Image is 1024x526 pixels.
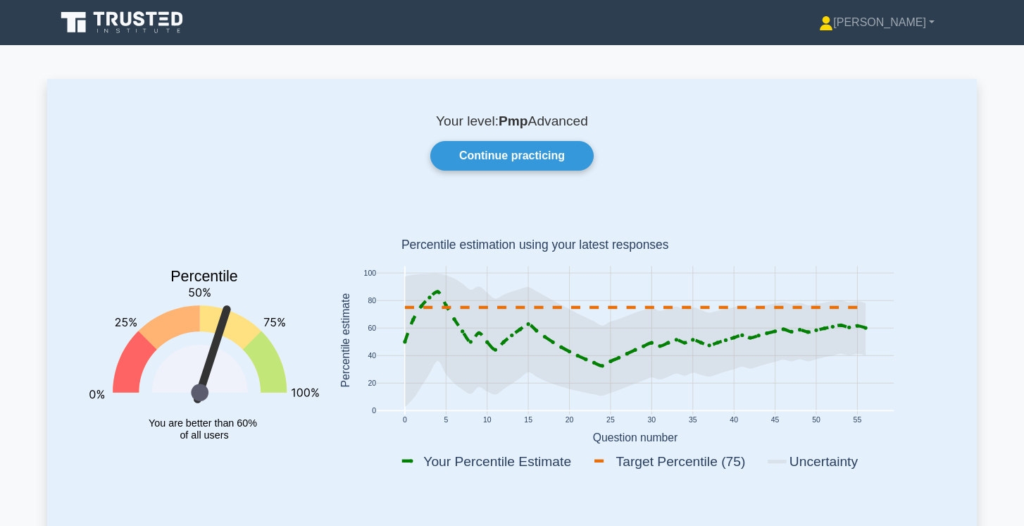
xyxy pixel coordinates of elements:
text: 20 [566,417,574,424]
text: Percentile estimation using your latest responses [401,238,669,252]
text: Percentile estimate [339,293,351,388]
text: 80 [368,297,376,305]
a: Continue practicing [430,141,594,171]
text: 60 [368,324,376,332]
text: 40 [368,352,376,360]
text: 55 [854,417,862,424]
text: 10 [483,417,492,424]
p: Your level: Advanced [81,113,943,130]
text: 15 [524,417,532,424]
text: 25 [606,417,615,424]
a: [PERSON_NAME] [785,8,968,37]
text: Percentile [170,269,238,286]
text: 0 [372,408,376,415]
text: 45 [771,417,780,424]
tspan: of all users [180,429,228,441]
text: Question number [593,432,678,444]
text: 40 [730,417,738,424]
text: 35 [689,417,697,424]
text: 0 [403,417,407,424]
text: 5 [444,417,448,424]
text: 50 [812,417,820,424]
text: 30 [648,417,656,424]
tspan: You are better than 60% [149,417,257,429]
text: 20 [368,379,376,387]
b: Pmp [499,114,528,128]
text: 100 [364,269,377,277]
